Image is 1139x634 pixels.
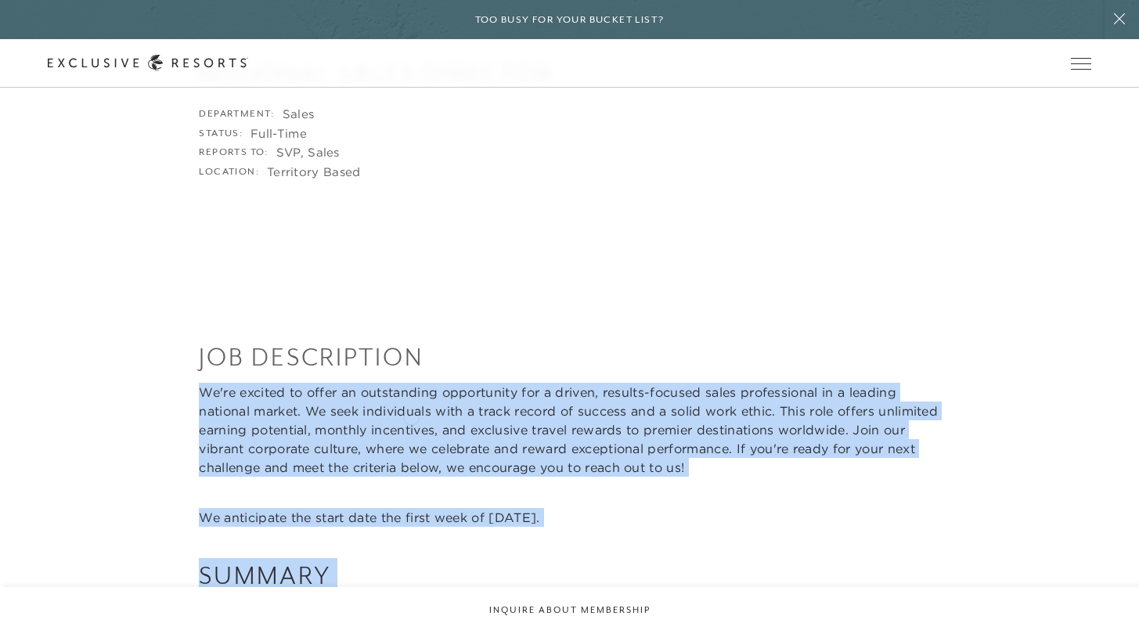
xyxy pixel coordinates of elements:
[267,164,361,180] div: Territory Based
[475,13,665,27] h6: Too busy for your bucket list?
[199,508,939,527] p: We anticipate the start date the first week of [DATE].
[199,558,939,593] h3: SUMMARY
[199,126,243,142] div: Status:
[199,340,939,374] h3: JOB DESCRIPTION
[283,106,315,122] div: Sales
[199,106,274,122] div: Department:
[199,164,259,180] div: Location:
[251,126,307,142] div: Full-Time
[199,145,268,160] div: Reports to:
[199,383,939,477] p: We're excited to offer an outstanding opportunity for a driven, results-focused sales professiona...
[276,145,340,160] div: SVP, Sales
[1071,58,1091,69] button: Open navigation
